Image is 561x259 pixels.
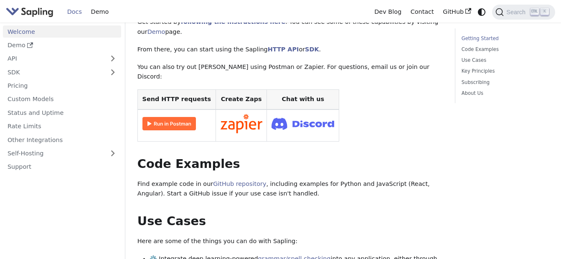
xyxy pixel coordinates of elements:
[406,5,439,18] a: Contact
[3,93,121,105] a: Custom Models
[6,6,56,18] a: Sapling.ai
[142,117,196,130] img: Run in Postman
[438,5,475,18] a: GitHub
[213,180,266,187] a: GitHub repository
[370,5,406,18] a: Dev Blog
[462,46,546,53] a: Code Examples
[104,66,121,78] button: Expand sidebar category 'SDK'
[137,17,443,37] p: Get started by . You can see some of these capabilities by visiting our page.
[137,62,443,82] p: You can also try out [PERSON_NAME] using Postman or Zapier. For questions, email us or join our D...
[137,179,443,199] p: Find example code in our , including examples for Python and JavaScript (React, Angular). Start a...
[6,6,53,18] img: Sapling.ai
[305,46,319,53] a: SDK
[462,89,546,97] a: About Us
[137,90,216,109] th: Send HTTP requests
[3,39,121,51] a: Demo
[3,120,121,132] a: Rate Limits
[137,157,443,172] h2: Code Examples
[462,67,546,75] a: Key Principles
[3,107,121,119] a: Status and Uptime
[267,90,339,109] th: Chat with us
[268,46,299,53] a: HTTP API
[3,80,121,92] a: Pricing
[147,28,165,35] a: Demo
[3,25,121,38] a: Welcome
[216,90,267,109] th: Create Zaps
[462,56,546,64] a: Use Cases
[3,147,121,160] a: Self-Hosting
[63,5,86,18] a: Docs
[541,8,549,15] kbd: K
[272,115,334,132] img: Join Discord
[3,66,104,78] a: SDK
[221,114,262,133] img: Connect in Zapier
[462,35,546,43] a: Getting Started
[104,53,121,65] button: Expand sidebar category 'API'
[492,5,555,20] button: Search (Ctrl+K)
[137,236,443,246] p: Here are some of the things you can do with Sapling:
[3,53,104,65] a: API
[476,6,488,18] button: Switch between dark and light mode (currently system mode)
[3,134,121,146] a: Other Integrations
[137,45,443,55] p: From there, you can start using the Sapling or .
[137,214,443,229] h2: Use Cases
[86,5,113,18] a: Demo
[3,161,121,173] a: Support
[462,79,546,86] a: Subscribing
[504,9,531,15] span: Search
